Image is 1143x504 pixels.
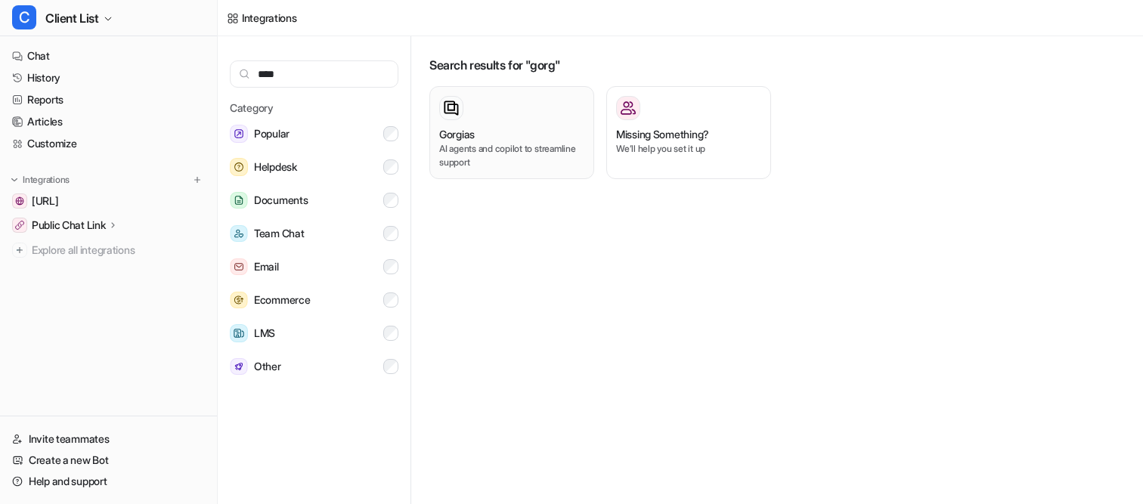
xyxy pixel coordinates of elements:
img: Helpdesk [230,158,248,176]
img: LMS [230,324,248,342]
a: Chat [6,45,211,66]
p: We’ll help you set it up [616,142,761,156]
p: Integrations [23,174,70,186]
img: explore all integrations [12,243,27,258]
img: dashboard.eesel.ai [15,196,24,206]
button: Integrations [6,172,74,187]
span: [URL] [32,193,59,209]
button: EcommerceEcommerce [230,285,398,315]
div: Integrations [242,10,297,26]
span: Team Chat [254,224,304,243]
h3: Search results for "gorg" [429,56,1125,74]
img: Team Chat [230,225,248,243]
button: LMSLMS [230,318,398,348]
h3: Missing Something? [616,126,709,142]
img: Email [230,258,248,276]
img: Missing Something? [621,100,636,116]
span: Explore all integrations [32,238,205,262]
a: Reports [6,89,211,110]
span: LMS [254,324,275,342]
a: dashboard.eesel.ai[URL] [6,190,211,212]
img: Ecommerce [230,292,248,309]
span: Documents [254,191,308,209]
h5: Category [230,100,398,116]
button: OtherOther [230,351,398,382]
span: Other [254,357,281,376]
img: Other [230,358,248,376]
a: History [6,67,211,88]
span: Ecommerce [254,291,310,309]
a: Invite teammates [6,428,211,450]
a: Articles [6,111,211,132]
button: PopularPopular [230,119,398,149]
span: C [12,5,36,29]
img: menu_add.svg [192,175,203,185]
a: Explore all integrations [6,240,211,261]
button: DocumentsDocuments [230,185,398,215]
h3: Gorgias [439,126,475,142]
span: Popular [254,125,290,143]
span: Client List [45,8,99,29]
img: expand menu [9,175,20,185]
p: AI agents and copilot to streamline support [439,142,584,169]
p: Public Chat Link [32,218,106,233]
button: GorgiasAI agents and copilot to streamline support [429,86,594,179]
span: Email [254,258,279,276]
button: Team ChatTeam Chat [230,218,398,249]
a: Create a new Bot [6,450,211,471]
span: Helpdesk [254,158,297,176]
img: Public Chat Link [15,221,24,230]
button: EmailEmail [230,252,398,282]
button: Missing Something?Missing Something?We’ll help you set it up [606,86,771,179]
img: Popular [230,125,248,143]
button: HelpdeskHelpdesk [230,152,398,182]
a: Integrations [227,10,297,26]
a: Customize [6,133,211,154]
a: Help and support [6,471,211,492]
img: Documents [230,192,248,209]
